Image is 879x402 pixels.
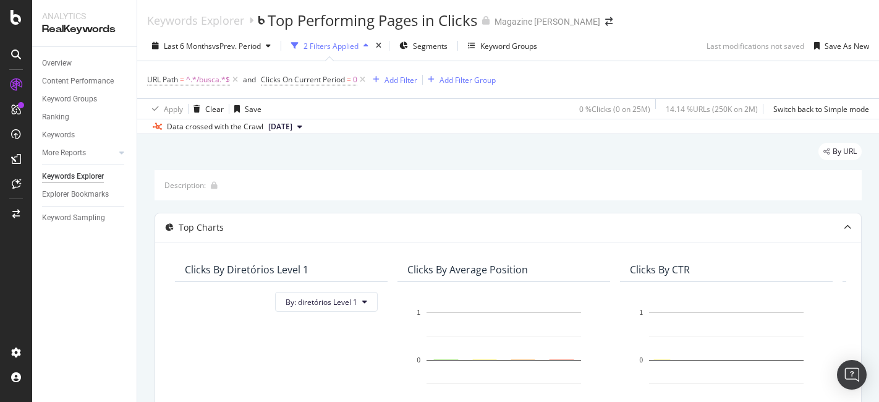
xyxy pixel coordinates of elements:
[42,10,127,22] div: Analytics
[417,309,420,316] text: 1
[261,74,345,85] span: Clicks On Current Period
[229,99,261,119] button: Save
[42,170,128,183] a: Keywords Explorer
[347,74,351,85] span: =
[768,99,869,119] button: Switch back to Simple mode
[417,356,420,363] text: 0
[42,129,75,142] div: Keywords
[630,263,690,276] div: Clicks By CTR
[42,129,128,142] a: Keywords
[825,41,869,51] div: Save As New
[818,143,862,160] div: legacy label
[42,212,128,225] a: Keyword Sampling
[42,93,128,106] a: Keyword Groups
[666,104,758,114] div: 14.14 % URLs ( 250K on 2M )
[480,41,537,51] div: Keyword Groups
[42,188,128,201] a: Explorer Bookmarks
[245,104,261,114] div: Save
[263,119,307,134] button: [DATE]
[394,36,452,56] button: Segments
[809,36,869,56] button: Save As New
[833,148,857,155] span: By URL
[495,15,600,28] div: Magazine [PERSON_NAME]
[147,74,178,85] span: URL Path
[42,147,86,160] div: More Reports
[42,75,114,88] div: Content Performance
[205,104,224,114] div: Clear
[167,121,263,132] div: Data crossed with the Crawl
[837,360,867,390] div: Open Intercom Messenger
[164,104,183,114] div: Apply
[407,263,528,276] div: Clicks By Average Position
[42,75,128,88] a: Content Performance
[268,121,292,132] span: 2025 Aug. 30th
[42,22,127,36] div: RealKeywords
[439,75,496,85] div: Add Filter Group
[42,170,104,183] div: Keywords Explorer
[639,309,643,316] text: 1
[164,180,206,190] div: Description:
[42,188,109,201] div: Explorer Bookmarks
[368,72,417,87] button: Add Filter
[268,10,477,31] div: Top Performing Pages in Clicks
[423,72,496,87] button: Add Filter Group
[147,14,244,27] a: Keywords Explorer
[373,40,384,52] div: times
[353,71,357,88] span: 0
[286,297,357,307] span: By: diretórios Level 1
[186,71,230,88] span: ^.*/busca.*$
[42,111,69,124] div: Ranking
[304,41,359,51] div: 2 Filters Applied
[42,57,128,70] a: Overview
[42,147,116,160] a: More Reports
[42,111,128,124] a: Ranking
[413,41,448,51] span: Segments
[243,74,256,85] div: and
[286,36,373,56] button: 2 Filters Applied
[384,75,417,85] div: Add Filter
[463,36,542,56] button: Keyword Groups
[42,93,97,106] div: Keyword Groups
[179,221,224,234] div: Top Charts
[275,292,378,312] button: By: diretórios Level 1
[180,74,184,85] span: =
[639,356,643,363] text: 0
[164,41,212,51] span: Last 6 Months
[42,212,105,225] div: Keyword Sampling
[707,41,804,51] div: Last modifications not saved
[147,36,276,56] button: Last 6 MonthsvsPrev. Period
[773,104,869,114] div: Switch back to Simple mode
[605,17,613,26] div: arrow-right-arrow-left
[212,41,261,51] span: vs Prev. Period
[185,263,308,276] div: Clicks By diretórios Level 1
[147,99,183,119] button: Apply
[189,99,224,119] button: Clear
[579,104,650,114] div: 0 % Clicks ( 0 on 25M )
[42,57,72,70] div: Overview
